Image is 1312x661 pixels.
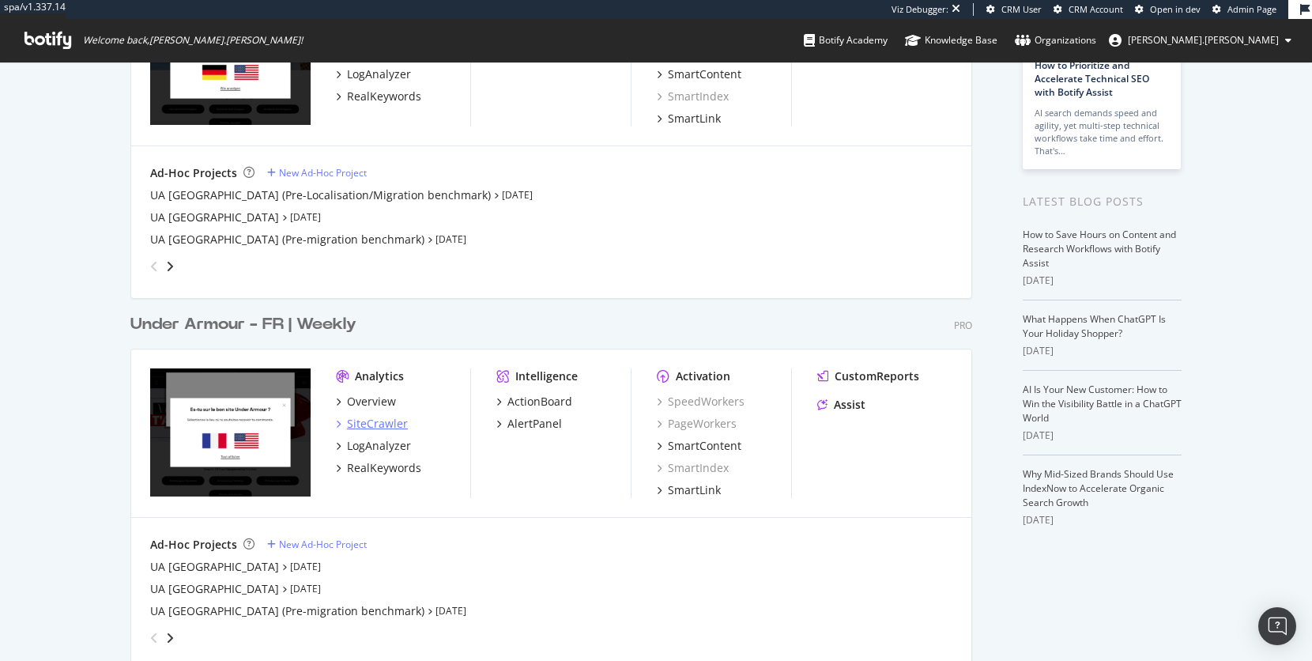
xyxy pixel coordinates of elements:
[1035,59,1149,99] a: How to Prioritize and Accelerate Technical SEO with Botify Assist
[657,460,729,476] a: SmartIndex
[347,460,421,476] div: RealKeywords
[336,394,396,410] a: Overview
[150,165,237,181] div: Ad-Hoc Projects
[817,368,919,384] a: CustomReports
[150,537,237,553] div: Ad-Hoc Projects
[279,538,367,551] div: New Ad-Hoc Project
[835,368,919,384] div: CustomReports
[502,188,533,202] a: [DATE]
[668,438,741,454] div: SmartContent
[1015,19,1096,62] a: Organizations
[817,397,865,413] a: Assist
[1023,274,1182,288] div: [DATE]
[83,34,303,47] span: Welcome back, [PERSON_NAME].[PERSON_NAME] !
[668,66,741,82] div: SmartContent
[435,232,466,246] a: [DATE]
[905,19,997,62] a: Knowledge Base
[336,460,421,476] a: RealKeywords
[804,32,888,48] div: Botify Academy
[347,416,408,432] div: SiteCrawler
[834,397,865,413] div: Assist
[336,89,421,104] a: RealKeywords
[515,368,578,384] div: Intelligence
[150,559,279,575] a: UA [GEOGRAPHIC_DATA]
[290,210,321,224] a: [DATE]
[1128,33,1279,47] span: melanie.muller
[657,416,737,432] a: PageWorkers
[657,66,741,82] a: SmartContent
[1258,607,1296,645] div: Open Intercom Messenger
[668,111,721,127] div: SmartLink
[668,482,721,498] div: SmartLink
[1023,312,1166,340] a: What Happens When ChatGPT Is Your Holiday Shopper?
[986,3,1042,16] a: CRM User
[150,603,424,619] a: UA [GEOGRAPHIC_DATA] (Pre-migration benchmark)
[347,438,411,454] div: LogAnalyzer
[1023,429,1182,443] div: [DATE]
[150,187,491,203] a: UA [GEOGRAPHIC_DATA] (Pre-Localisation/Migration benchmark)
[1096,28,1304,53] button: [PERSON_NAME].[PERSON_NAME]
[1069,3,1123,15] span: CRM Account
[150,210,279,225] a: UA [GEOGRAPHIC_DATA]
[1023,344,1182,358] div: [DATE]
[676,368,730,384] div: Activation
[164,630,175,646] div: angle-right
[804,19,888,62] a: Botify Academy
[130,313,356,336] div: Under Armour - FR | Weekly
[336,66,411,82] a: LogAnalyzer
[496,416,562,432] a: AlertPanel
[1212,3,1276,16] a: Admin Page
[347,394,396,410] div: Overview
[1227,3,1276,15] span: Admin Page
[290,582,321,595] a: [DATE]
[657,438,741,454] a: SmartContent
[144,625,164,651] div: angle-left
[657,394,745,410] a: SpeedWorkers
[1054,3,1123,16] a: CRM Account
[892,3,948,16] div: Viz Debugger:
[1023,383,1182,425] a: AI Is Your New Customer: How to Win the Visibility Battle in a ChatGPT World
[336,438,411,454] a: LogAnalyzer
[507,416,562,432] div: AlertPanel
[355,368,404,384] div: Analytics
[507,394,572,410] div: ActionBoard
[905,32,997,48] div: Knowledge Base
[144,254,164,279] div: angle-left
[1001,3,1042,15] span: CRM User
[1150,3,1201,15] span: Open in dev
[279,166,367,179] div: New Ad-Hoc Project
[496,394,572,410] a: ActionBoard
[657,111,721,127] a: SmartLink
[1135,3,1201,16] a: Open in dev
[1035,107,1169,157] div: AI search demands speed and agility, yet multi-step technical workflows take time and effort. Tha...
[347,89,421,104] div: RealKeywords
[1015,32,1096,48] div: Organizations
[1023,193,1182,210] div: Latest Blog Posts
[336,416,408,432] a: SiteCrawler
[1023,513,1182,527] div: [DATE]
[1023,228,1176,270] a: How to Save Hours on Content and Research Workflows with Botify Assist
[435,604,466,618] a: [DATE]
[290,560,321,573] a: [DATE]
[130,313,363,336] a: Under Armour - FR | Weekly
[267,166,367,179] a: New Ad-Hoc Project
[954,319,972,332] div: Pro
[267,538,367,551] a: New Ad-Hoc Project
[150,232,424,247] a: UA [GEOGRAPHIC_DATA] (Pre-migration benchmark)
[657,89,729,104] a: SmartIndex
[1023,467,1174,509] a: Why Mid-Sized Brands Should Use IndexNow to Accelerate Organic Search Growth
[347,66,411,82] div: LogAnalyzer
[150,368,311,497] img: www.underarmour.fr
[657,482,721,498] a: SmartLink
[150,581,279,597] a: UA [GEOGRAPHIC_DATA]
